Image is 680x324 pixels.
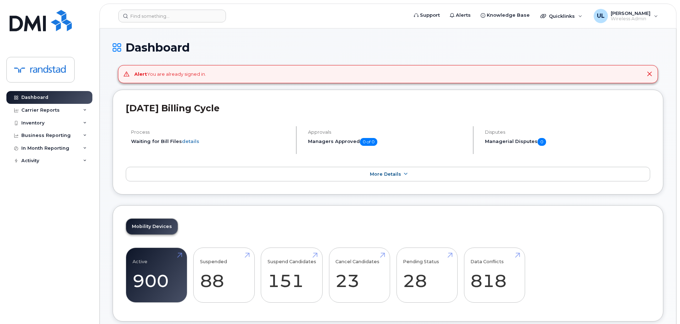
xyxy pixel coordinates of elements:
a: Mobility Devices [126,219,178,234]
h2: [DATE] Billing Cycle [126,103,650,113]
a: Suspend Candidates 151 [268,252,316,299]
span: More Details [370,171,401,177]
span: 0 of 0 [360,138,377,146]
h1: Dashboard [113,41,663,54]
h4: Disputes [485,129,650,135]
div: You are already signed in. [134,71,206,78]
a: details [182,138,199,144]
strong: Alert [134,71,147,77]
a: Data Conflicts 818 [470,252,518,299]
h4: Process [131,129,290,135]
span: 0 [538,138,546,146]
a: Cancel Candidates 23 [335,252,383,299]
a: Active 900 [133,252,180,299]
h5: Managerial Disputes [485,138,650,146]
li: Waiting for Bill Files [131,138,290,145]
h4: Approvals [308,129,467,135]
h5: Managers Approved [308,138,467,146]
a: Suspended 88 [200,252,248,299]
a: Pending Status 28 [403,252,451,299]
